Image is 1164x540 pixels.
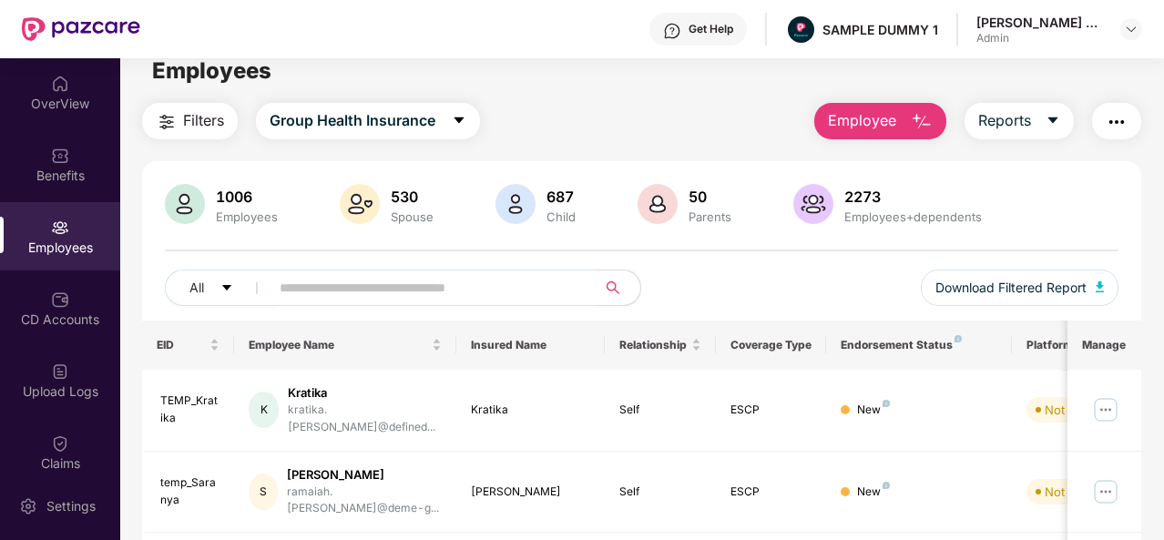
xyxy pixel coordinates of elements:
[288,402,442,436] div: kratika.[PERSON_NAME]@defined...
[387,209,437,224] div: Spouse
[22,17,140,41] img: New Pazcare Logo
[619,402,701,419] div: Self
[160,474,220,509] div: temp_Saranya
[288,384,442,402] div: Kratika
[883,482,890,489] img: svg+xml;base64,PHN2ZyB4bWxucz0iaHR0cDovL3d3dy53My5vcmcvMjAwMC9zdmciIHdpZHRoPSI4IiBoZWlnaHQ9IjgiIH...
[857,402,890,419] div: New
[287,466,442,484] div: [PERSON_NAME]
[220,281,233,296] span: caret-down
[828,109,896,132] span: Employee
[1026,338,1127,352] div: Platform Status
[883,400,890,407] img: svg+xml;base64,PHN2ZyB4bWxucz0iaHR0cDovL3d3dy53My5vcmcvMjAwMC9zdmciIHdpZHRoPSI4IiBoZWlnaHQ9IjgiIH...
[212,209,281,224] div: Employees
[619,484,701,501] div: Self
[976,31,1104,46] div: Admin
[456,321,605,370] th: Insured Name
[689,22,733,36] div: Get Help
[965,103,1074,139] button: Reportscaret-down
[212,188,281,206] div: 1006
[249,338,428,352] span: Employee Name
[1106,111,1128,133] img: svg+xml;base64,PHN2ZyB4bWxucz0iaHR0cDovL3d3dy53My5vcmcvMjAwMC9zdmciIHdpZHRoPSIyNCIgaGVpZ2h0PSIyNC...
[51,362,69,381] img: svg+xml;base64,PHN2ZyBpZD0iVXBsb2FkX0xvZ3MiIGRhdGEtbmFtZT0iVXBsb2FkIExvZ3MiIHhtbG5zPSJodHRwOi8vd3...
[543,188,579,206] div: 687
[51,290,69,309] img: svg+xml;base64,PHN2ZyBpZD0iQ0RfQWNjb3VudHMiIGRhdGEtbmFtZT0iQ0QgQWNjb3VudHMiIHhtbG5zPSJodHRwOi8vd3...
[841,188,985,206] div: 2273
[596,270,641,306] button: search
[1124,22,1138,36] img: svg+xml;base64,PHN2ZyBpZD0iRHJvcGRvd24tMzJ4MzIiIHhtbG5zPSJodHRwOi8vd3d3LnczLm9yZy8yMDAwL3N2ZyIgd2...
[814,103,946,139] button: Employee
[788,16,814,43] img: Pazcare_Alternative_logo-01-01.png
[51,75,69,93] img: svg+xml;base64,PHN2ZyBpZD0iSG9tZSIgeG1sbnM9Imh0dHA6Ly93d3cudzMub3JnLzIwMDAvc3ZnIiB3aWR0aD0iMjAiIG...
[1045,483,1111,501] div: Not Verified
[256,103,480,139] button: Group Health Insurancecaret-down
[976,14,1104,31] div: [PERSON_NAME] K S
[822,21,938,38] div: SAMPLE DUMMY 1
[51,219,69,237] img: svg+xml;base64,PHN2ZyBpZD0iRW1wbG95ZWVzIiB4bWxucz0iaHR0cDovL3d3dy53My5vcmcvMjAwMC9zdmciIHdpZHRoPS...
[165,184,205,224] img: svg+xml;base64,PHN2ZyB4bWxucz0iaHR0cDovL3d3dy53My5vcmcvMjAwMC9zdmciIHhtbG5zOnhsaW5rPSJodHRwOi8vd3...
[160,392,220,427] div: TEMP_Kratika
[638,184,678,224] img: svg+xml;base64,PHN2ZyB4bWxucz0iaHR0cDovL3d3dy53My5vcmcvMjAwMC9zdmciIHhtbG5zOnhsaW5rPSJodHRwOi8vd3...
[165,270,276,306] button: Allcaret-down
[387,188,437,206] div: 530
[142,103,238,139] button: Filters
[921,270,1119,306] button: Download Filtered Report
[51,434,69,453] img: svg+xml;base64,PHN2ZyBpZD0iQ2xhaW0iIHhtbG5zPSJodHRwOi8vd3d3LnczLm9yZy8yMDAwL3N2ZyIgd2lkdGg9IjIwIi...
[1067,321,1141,370] th: Manage
[156,111,178,133] img: svg+xml;base64,PHN2ZyB4bWxucz0iaHR0cDovL3d3dy53My5vcmcvMjAwMC9zdmciIHdpZHRoPSIyNCIgaGVpZ2h0PSIyNC...
[495,184,536,224] img: svg+xml;base64,PHN2ZyB4bWxucz0iaHR0cDovL3d3dy53My5vcmcvMjAwMC9zdmciIHhtbG5zOnhsaW5rPSJodHRwOi8vd3...
[157,338,207,352] span: EID
[955,335,962,342] img: svg+xml;base64,PHN2ZyB4bWxucz0iaHR0cDovL3d3dy53My5vcmcvMjAwMC9zdmciIHdpZHRoPSI4IiBoZWlnaHQ9IjgiIH...
[270,109,435,132] span: Group Health Insurance
[51,147,69,165] img: svg+xml;base64,PHN2ZyBpZD0iQmVuZWZpdHMiIHhtbG5zPSJodHRwOi8vd3d3LnczLm9yZy8yMDAwL3N2ZyIgd2lkdGg9Ij...
[841,209,985,224] div: Employees+dependents
[1096,281,1105,292] img: svg+xml;base64,PHN2ZyB4bWxucz0iaHR0cDovL3d3dy53My5vcmcvMjAwMC9zdmciIHhtbG5zOnhsaW5rPSJodHRwOi8vd3...
[287,484,442,518] div: ramaiah.[PERSON_NAME]@deme-g...
[978,109,1031,132] span: Reports
[249,392,279,428] div: K
[596,280,631,295] span: search
[605,321,716,370] th: Relationship
[249,474,277,510] div: S
[152,57,271,84] span: Employees
[234,321,456,370] th: Employee Name
[716,321,827,370] th: Coverage Type
[471,484,590,501] div: [PERSON_NAME]
[1091,477,1120,506] img: manageButton
[685,209,735,224] div: Parents
[41,497,101,515] div: Settings
[730,484,812,501] div: ESCP
[911,111,933,133] img: svg+xml;base64,PHN2ZyB4bWxucz0iaHR0cDovL3d3dy53My5vcmcvMjAwMC9zdmciIHhtbG5zOnhsaW5rPSJodHRwOi8vd3...
[452,113,466,129] span: caret-down
[1045,401,1111,419] div: Not Verified
[619,338,688,352] span: Relationship
[142,321,235,370] th: EID
[857,484,890,501] div: New
[19,497,37,515] img: svg+xml;base64,PHN2ZyBpZD0iU2V0dGluZy0yMHgyMCIgeG1sbnM9Imh0dHA6Ly93d3cudzMub3JnLzIwMDAvc3ZnIiB3aW...
[935,278,1087,298] span: Download Filtered Report
[793,184,833,224] img: svg+xml;base64,PHN2ZyB4bWxucz0iaHR0cDovL3d3dy53My5vcmcvMjAwMC9zdmciIHhtbG5zOnhsaW5rPSJodHRwOi8vd3...
[730,402,812,419] div: ESCP
[471,402,590,419] div: Kratika
[1046,113,1060,129] span: caret-down
[183,109,224,132] span: Filters
[543,209,579,224] div: Child
[685,188,735,206] div: 50
[340,184,380,224] img: svg+xml;base64,PHN2ZyB4bWxucz0iaHR0cDovL3d3dy53My5vcmcvMjAwMC9zdmciIHhtbG5zOnhsaW5rPSJodHRwOi8vd3...
[663,22,681,40] img: svg+xml;base64,PHN2ZyBpZD0iSGVscC0zMngzMiIgeG1sbnM9Imh0dHA6Ly93d3cudzMub3JnLzIwMDAvc3ZnIiB3aWR0aD...
[841,338,996,352] div: Endorsement Status
[1091,395,1120,424] img: manageButton
[189,278,204,298] span: All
